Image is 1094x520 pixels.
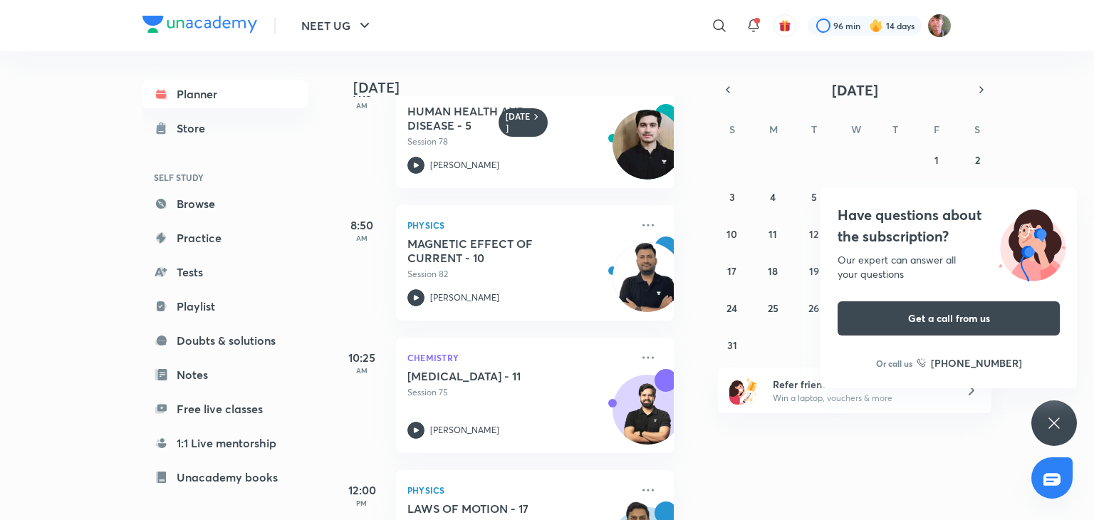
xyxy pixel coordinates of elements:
a: Company Logo [142,16,257,36]
h6: [PHONE_NUMBER] [931,355,1022,370]
h5: 8:50 [333,217,390,234]
p: AM [333,366,390,375]
p: Session 78 [407,135,631,148]
button: August 2, 2025 [966,148,989,171]
abbr: August 10, 2025 [726,227,737,241]
button: August 19, 2025 [803,259,825,282]
button: NEET UG [293,11,382,40]
h4: [DATE] [353,79,688,96]
a: Doubts & solutions [142,326,308,355]
h5: HUMAN HEALTH AND DISEASE - 5 [407,104,585,132]
span: [DATE] [832,80,878,100]
abbr: August 19, 2025 [809,264,819,278]
img: ttu_illustration_new.svg [987,204,1077,281]
img: avatar [778,19,791,32]
abbr: August 26, 2025 [808,301,819,315]
abbr: August 17, 2025 [727,264,736,278]
div: Our expert can answer all your questions [838,253,1060,281]
h5: HYDROCARBONS - 11 [407,369,585,383]
button: August 4, 2025 [761,185,784,208]
abbr: Thursday [892,123,898,136]
abbr: August 24, 2025 [726,301,737,315]
h5: LAWS OF MOTION - 17 [407,501,585,516]
button: August 6, 2025 [843,185,866,208]
abbr: Monday [769,123,778,136]
h6: SELF STUDY [142,165,308,189]
p: AM [333,101,390,110]
h5: 12:00 [333,482,390,499]
abbr: August 31, 2025 [727,338,737,352]
button: August 8, 2025 [925,185,948,208]
button: [DATE] [738,80,971,100]
a: Unacademy books [142,463,308,492]
a: Browse [142,189,308,218]
p: Physics [407,217,631,234]
button: August 26, 2025 [803,296,825,319]
button: August 10, 2025 [721,222,744,245]
abbr: Wednesday [851,123,861,136]
p: [PERSON_NAME] [430,424,499,437]
a: Store [142,114,308,142]
button: August 3, 2025 [721,185,744,208]
p: Physics [407,482,631,499]
abbr: August 5, 2025 [811,190,817,204]
a: Planner [142,80,308,108]
button: avatar [773,14,796,37]
p: Chemistry [407,349,631,366]
button: August 17, 2025 [721,259,744,282]
a: Notes [142,360,308,389]
abbr: August 11, 2025 [769,227,777,241]
button: August 31, 2025 [721,333,744,356]
img: streak [869,19,883,33]
abbr: August 18, 2025 [768,264,778,278]
img: Company Logo [142,16,257,33]
button: Get a call from us [838,301,1060,336]
button: August 11, 2025 [761,222,784,245]
a: [PHONE_NUMBER] [917,355,1022,370]
abbr: August 12, 2025 [809,227,818,241]
abbr: Sunday [729,123,735,136]
img: referral [729,376,758,405]
button: August 25, 2025 [761,296,784,319]
img: Avatar [613,383,682,451]
a: Tests [142,258,308,286]
button: August 24, 2025 [721,296,744,319]
abbr: August 25, 2025 [768,301,778,315]
h5: MAGNETIC EFFECT OF CURRENT - 10 [407,236,585,265]
abbr: August 2, 2025 [975,153,980,167]
p: Or call us [876,357,912,370]
abbr: August 4, 2025 [770,190,776,204]
p: AM [333,234,390,242]
button: August 5, 2025 [803,185,825,208]
a: Free live classes [142,395,308,423]
abbr: Tuesday [811,123,817,136]
h6: Refer friends [773,377,948,392]
button: August 12, 2025 [803,222,825,245]
abbr: August 1, 2025 [934,153,939,167]
h5: 10:25 [333,349,390,366]
abbr: Friday [934,123,939,136]
div: Store [177,120,214,137]
p: [PERSON_NAME] [430,159,499,172]
button: August 9, 2025 [966,185,989,208]
abbr: August 3, 2025 [729,190,735,204]
p: [PERSON_NAME] [430,291,499,304]
a: Practice [142,224,308,252]
button: August 7, 2025 [884,185,907,208]
abbr: Saturday [974,123,980,136]
button: August 1, 2025 [925,148,948,171]
a: 1:1 Live mentorship [142,429,308,457]
p: PM [333,499,390,507]
h6: [DATE] [506,111,531,134]
a: Playlist [142,292,308,321]
h4: Have questions about the subscription? [838,204,1060,247]
button: August 18, 2025 [761,259,784,282]
p: Win a laptop, vouchers & more [773,392,948,405]
p: Session 82 [407,268,631,281]
img: Ravii [927,14,952,38]
p: Session 75 [407,386,631,399]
